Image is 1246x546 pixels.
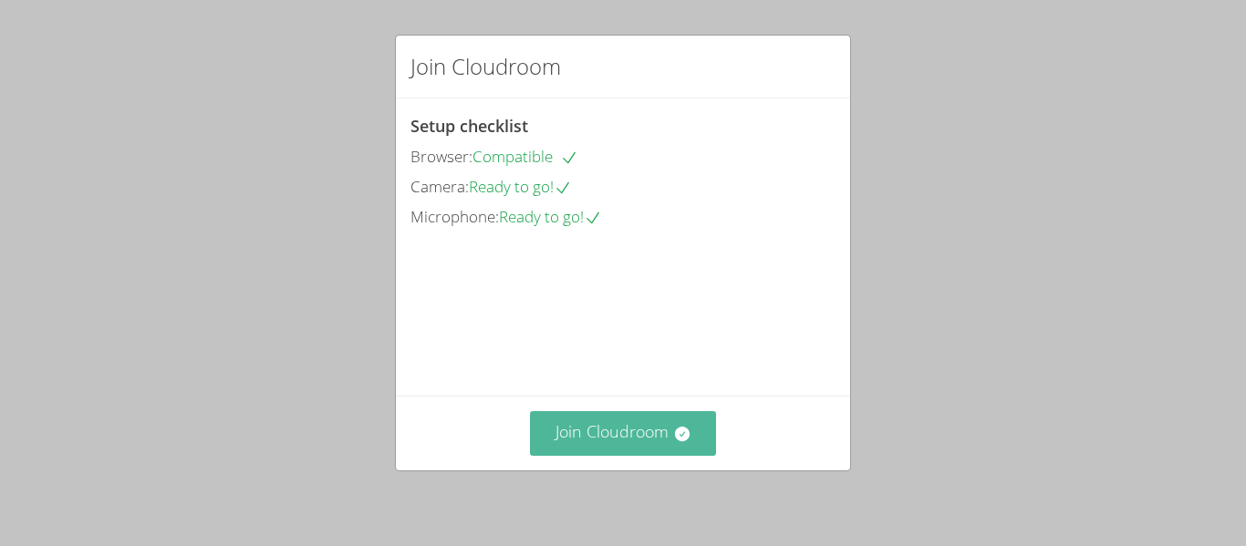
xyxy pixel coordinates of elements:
span: Ready to go! [469,176,572,197]
span: Compatible [472,146,578,167]
span: Ready to go! [499,206,602,227]
span: Setup checklist [410,115,528,137]
span: Browser: [410,146,472,167]
button: Join Cloudroom [530,411,717,456]
span: Camera: [410,176,469,197]
h2: Join Cloudroom [410,50,561,83]
span: Microphone: [410,206,499,227]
